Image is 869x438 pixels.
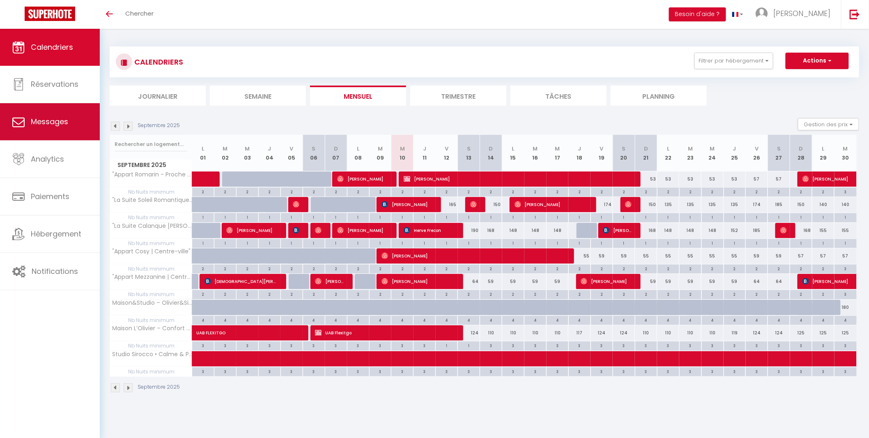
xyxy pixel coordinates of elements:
span: [PERSON_NAME] [382,248,566,264]
div: 2 [259,264,280,272]
div: 2 [391,188,413,195]
span: [PERSON_NAME] [404,171,633,187]
abbr: M [710,145,715,153]
div: 1 [635,213,657,221]
div: 2 [524,188,546,195]
a: UAB FLEXITGO [192,325,214,341]
div: 59 [613,248,635,264]
span: [PERSON_NAME] [226,222,278,238]
div: 1 [812,239,834,247]
span: Paiements [31,191,69,202]
div: 148 [657,223,679,238]
th: 06 [303,135,325,171]
div: 2 [790,264,812,272]
div: 2 [768,188,790,195]
span: Herve Frecon [404,222,455,238]
div: 1 [391,213,413,221]
abbr: L [202,145,204,153]
p: Septembre 2025 [138,122,180,130]
div: 57 [812,248,835,264]
span: Nb Nuits minimum [110,188,192,197]
span: [PERSON_NAME] [293,222,300,238]
div: 1 [768,213,790,221]
div: 155 [812,223,835,238]
abbr: S [777,145,781,153]
div: 2 [458,188,480,195]
div: 55 [701,248,724,264]
div: 2 [192,188,214,195]
div: 2 [458,264,480,272]
div: 2 [414,188,435,195]
div: 2 [502,188,524,195]
span: Septembre 2025 [110,159,192,171]
div: 1 [569,239,591,247]
th: 21 [635,135,657,171]
div: 1 [259,213,280,221]
div: 59 [524,274,547,289]
th: 01 [192,135,214,171]
li: Trimestre [410,86,506,106]
div: 2 [480,264,502,272]
div: 174 [591,197,613,212]
div: 135 [657,197,679,212]
div: 1 [746,239,768,247]
div: 59 [679,274,701,289]
div: 168 [635,223,657,238]
div: 1 [790,239,812,247]
span: [PERSON_NAME] [315,273,345,289]
div: 1 [524,239,546,247]
div: 59 [657,274,679,289]
th: 08 [347,135,369,171]
div: 1 [524,213,546,221]
div: 2 [214,264,236,272]
div: 1 [347,239,369,247]
span: [DEMOGRAPHIC_DATA][PERSON_NAME] [205,273,278,289]
span: "La Suite Calanque [PERSON_NAME] & [PERSON_NAME]" [111,223,193,229]
div: 1 [635,239,657,247]
div: 53 [635,171,657,187]
div: 1 [613,239,635,247]
span: "Appart Romarin - Proche Gare - Cosy" [111,171,193,178]
span: Notifications [32,266,78,276]
abbr: L [667,145,669,153]
span: [PERSON_NAME] [780,222,788,238]
div: 1 [303,239,325,247]
div: 57 [746,171,768,187]
span: [PERSON_NAME] [603,222,632,238]
div: 2 [502,264,524,272]
abbr: M [223,145,228,153]
img: logout [850,9,860,19]
div: 155 [835,223,857,238]
span: "La Suite Soleil Romantique & Vue" [111,197,193,203]
div: 135 [701,197,724,212]
div: 1 [591,213,613,221]
th: 19 [591,135,613,171]
div: 2 [702,188,724,195]
div: 2 [259,188,280,195]
div: 1 [702,239,724,247]
abbr: M [843,145,848,153]
div: 2 [635,264,657,272]
div: 2 [237,188,258,195]
div: 1 [458,239,480,247]
th: 28 [790,135,812,171]
div: 185 [746,223,768,238]
div: 59 [635,274,657,289]
div: 57 [835,248,857,264]
abbr: M [555,145,560,153]
div: 1 [414,213,435,221]
div: 1 [325,213,347,221]
div: 57 [768,171,790,187]
span: [PERSON_NAME] [337,171,389,187]
div: 190 [458,223,480,238]
div: 2 [680,264,701,272]
div: 1 [325,239,347,247]
div: 2 [613,188,635,195]
div: 2 [613,264,635,272]
div: 1 [702,213,724,221]
th: 11 [414,135,436,171]
abbr: J [733,145,736,153]
abbr: M [400,145,405,153]
div: 148 [701,223,724,238]
button: Filtrer par hébergement [694,53,773,69]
